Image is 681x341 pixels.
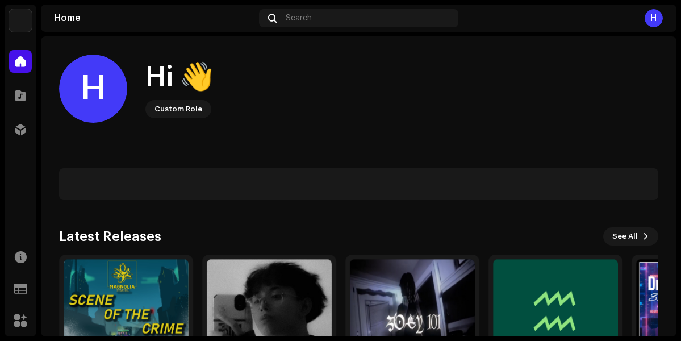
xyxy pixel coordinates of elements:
div: H [59,55,127,123]
img: afd5cbfa-dab2-418a-b3bb-650b285419db [9,9,32,32]
h3: Latest Releases [59,227,161,246]
div: H [645,9,663,27]
button: See All [603,227,658,246]
div: Home [55,14,254,23]
div: Custom Role [154,102,202,116]
div: Hi 👋 [145,59,214,95]
span: See All [612,225,638,248]
span: Search [286,14,312,23]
